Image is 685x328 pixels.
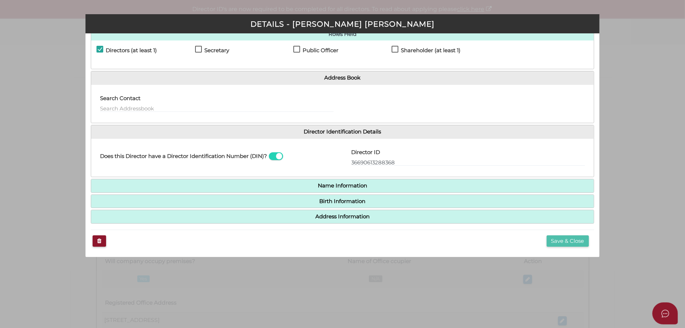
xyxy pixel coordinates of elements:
h4: Director ID [352,149,380,155]
button: Open asap [652,302,678,324]
button: Save & Close [547,235,589,247]
a: Birth Information [96,198,588,204]
a: Name Information [96,183,588,189]
a: Director Identification Details [96,129,588,135]
a: Address Information [96,214,588,220]
h4: Does this Director have a Director Identification Number (DIN)? [100,153,267,159]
